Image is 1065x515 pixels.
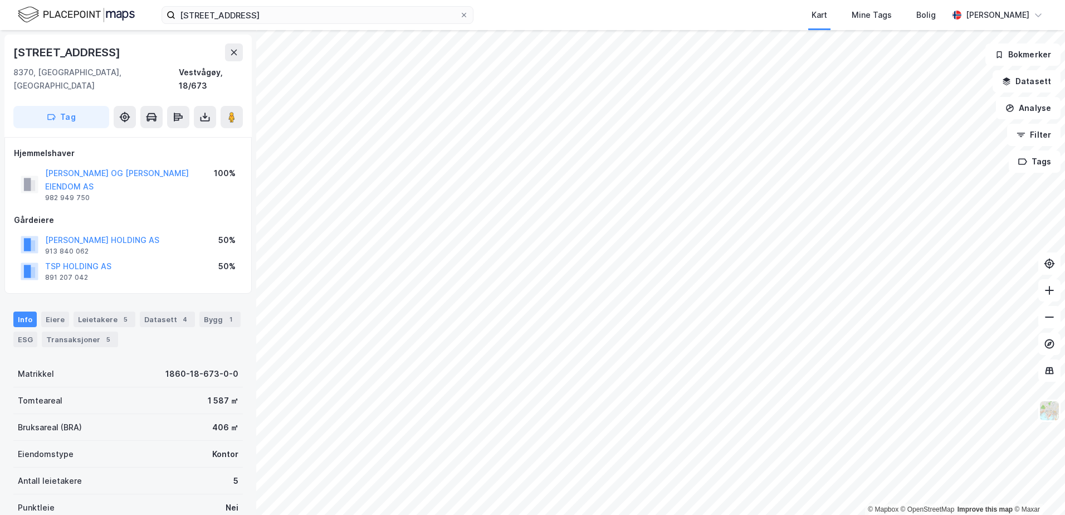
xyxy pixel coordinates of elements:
[13,66,179,93] div: 8370, [GEOGRAPHIC_DATA], [GEOGRAPHIC_DATA]
[996,97,1061,119] button: Analyse
[140,312,195,327] div: Datasett
[13,106,109,128] button: Tag
[966,8,1029,22] div: [PERSON_NAME]
[18,367,54,381] div: Matrikkel
[852,8,892,22] div: Mine Tags
[212,421,238,434] div: 406 ㎡
[199,312,241,327] div: Bygg
[985,43,1061,66] button: Bokmerker
[45,247,89,256] div: 913 840 062
[18,394,62,407] div: Tomteareal
[102,334,114,345] div: 5
[812,8,827,22] div: Kart
[901,506,955,513] a: OpenStreetMap
[233,474,238,488] div: 5
[41,312,69,327] div: Eiere
[868,506,898,513] a: Mapbox
[218,234,236,247] div: 50%
[1009,150,1061,173] button: Tags
[14,147,242,160] div: Hjemmelshaver
[42,332,118,347] div: Transaksjoner
[13,332,37,347] div: ESG
[179,66,243,93] div: Vestvågøy, 18/673
[208,394,238,407] div: 1 587 ㎡
[179,314,190,325] div: 4
[120,314,131,325] div: 5
[218,260,236,273] div: 50%
[1007,124,1061,146] button: Filter
[18,421,82,434] div: Bruksareal (BRA)
[45,193,90,202] div: 982 949 750
[916,8,936,22] div: Bolig
[18,5,135,25] img: logo.f888ab2527a4732fd821a326f86c7f29.svg
[18,474,82,488] div: Antall leietakere
[1039,400,1060,421] img: Z
[165,367,238,381] div: 1860-18-673-0-0
[226,501,238,514] div: Nei
[18,448,74,461] div: Eiendomstype
[214,167,236,180] div: 100%
[175,7,460,23] input: Søk på adresse, matrikkel, gårdeiere, leietakere eller personer
[45,273,88,282] div: 891 207 042
[74,312,135,327] div: Leietakere
[13,312,37,327] div: Info
[13,43,123,61] div: [STREET_ADDRESS]
[14,213,242,227] div: Gårdeiere
[1009,461,1065,515] iframe: Chat Widget
[225,314,236,325] div: 1
[212,448,238,461] div: Kontor
[993,70,1061,93] button: Datasett
[957,506,1013,513] a: Improve this map
[18,501,55,514] div: Punktleie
